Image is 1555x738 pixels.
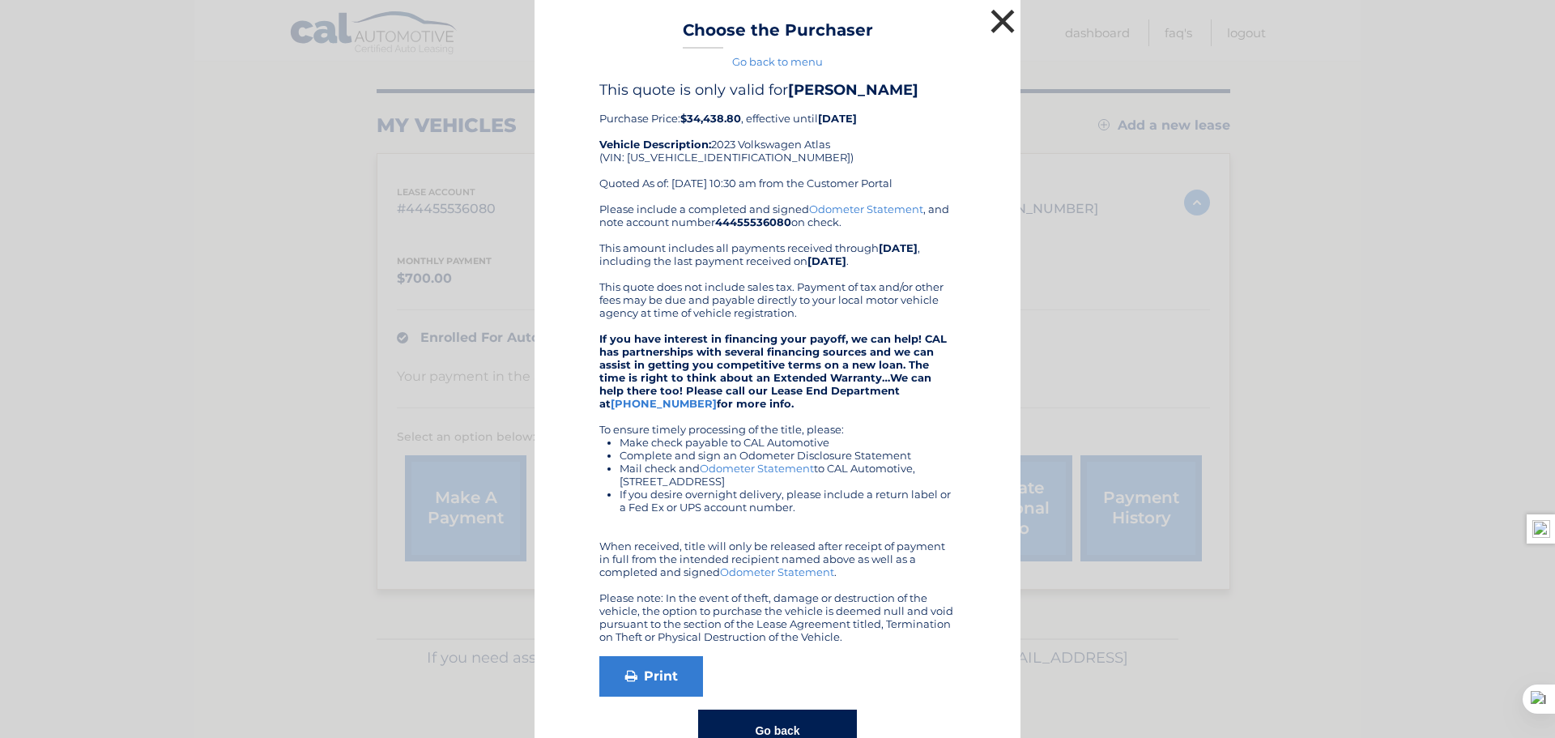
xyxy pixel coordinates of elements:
[599,81,956,203] div: Purchase Price: , effective until 2023 Volkswagen Atlas (VIN: [US_VEHICLE_IDENTIFICATION_NUMBER])...
[620,449,956,462] li: Complete and sign an Odometer Disclosure Statement
[879,241,918,254] b: [DATE]
[680,112,741,125] b: $34,438.80
[732,55,823,68] a: Go back to menu
[599,656,703,697] a: Print
[700,462,814,475] a: Odometer Statement
[720,565,834,578] a: Odometer Statement
[715,215,791,228] b: 44455536080
[599,203,956,643] div: Please include a completed and signed , and note account number on check. This amount includes al...
[599,138,711,151] strong: Vehicle Description:
[818,112,857,125] b: [DATE]
[620,436,956,449] li: Make check payable to CAL Automotive
[620,488,956,514] li: If you desire overnight delivery, please include a return label or a Fed Ex or UPS account number.
[809,203,923,215] a: Odometer Statement
[620,462,956,488] li: Mail check and to CAL Automotive, [STREET_ADDRESS]
[807,254,846,267] b: [DATE]
[683,20,873,49] h3: Choose the Purchaser
[788,81,918,99] b: [PERSON_NAME]
[986,5,1019,37] button: ×
[611,397,717,410] a: [PHONE_NUMBER]
[599,332,947,410] strong: If you have interest in financing your payoff, we can help! CAL has partnerships with several fin...
[599,81,956,99] h4: This quote is only valid for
